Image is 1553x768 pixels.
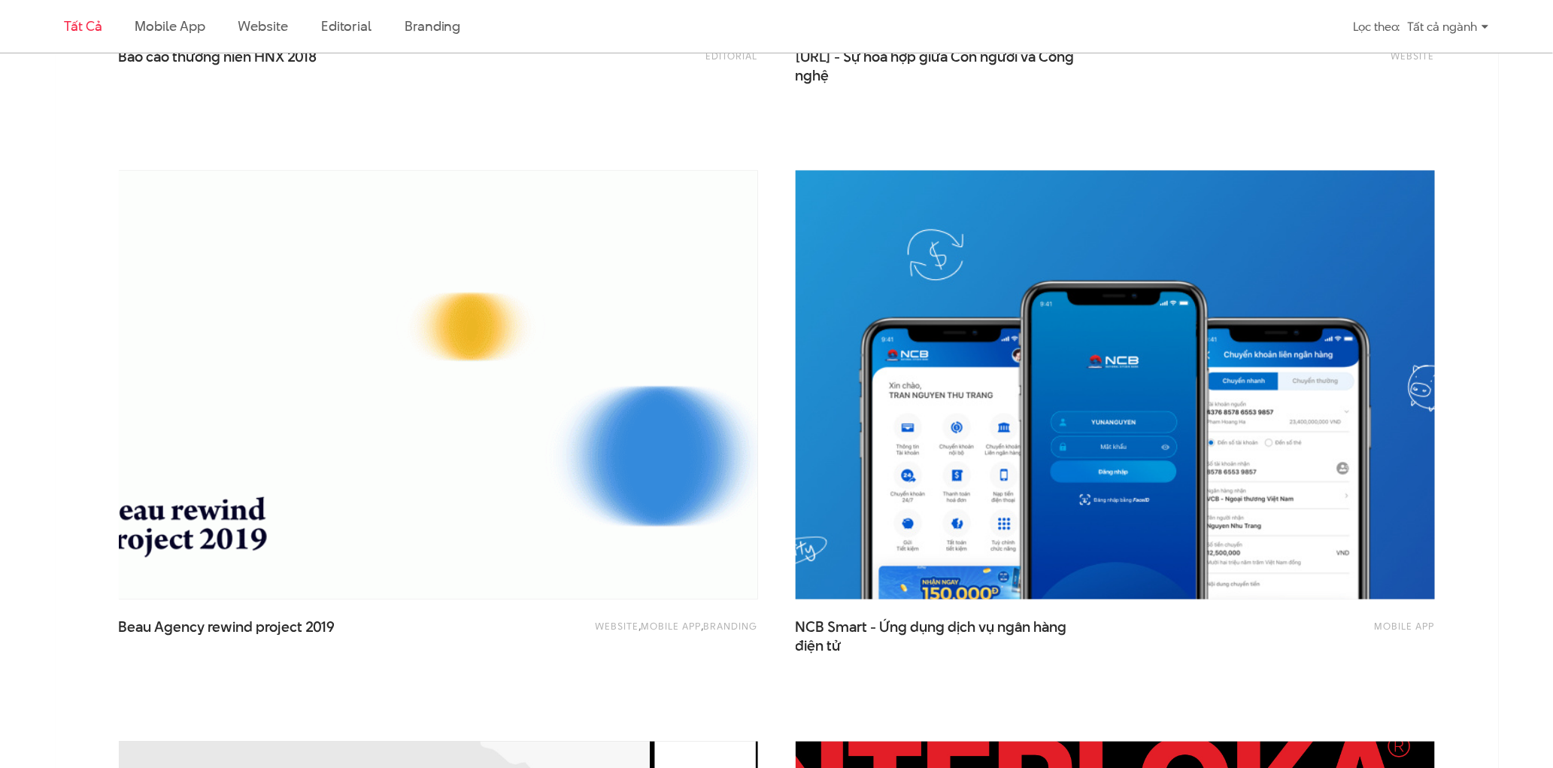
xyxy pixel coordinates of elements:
a: Tất cả [64,17,102,35]
img: NCB Smart - Ứng dụng dịch vụ ngân hàng điện tử [763,150,1467,621]
span: điện tử [796,637,842,657]
a: NCB Smart - Ứng dụng dịch vụ ngân hàngđiện tử [796,618,1097,656]
a: Branding [405,17,460,35]
span: thường [173,47,221,67]
a: Mobile app [1375,620,1435,633]
a: Mobile app [135,17,205,35]
a: Beau Agency rewind project 2019 [119,618,420,656]
span: Agency [155,618,205,638]
span: 2019 [306,618,335,638]
span: rewind [208,618,253,638]
a: Báo cáo thường niên HNX 2018 [119,47,420,85]
div: Lọc theo: [1353,14,1400,40]
span: Báo [119,47,144,67]
span: nghệ [796,66,830,86]
a: Website [1391,49,1435,62]
a: Editorial [321,17,372,35]
a: Website [238,17,288,35]
span: niên [224,47,252,67]
span: project [256,618,303,638]
a: [URL] - Sự hoà hợp giữa Con người và Côngnghệ [796,47,1097,85]
div: , , [502,618,758,648]
img: Beau rewind project 2019 [119,171,758,600]
a: Branding [704,620,758,633]
div: Tất cả ngành [1408,14,1489,40]
a: Website [596,620,639,633]
span: Beau [119,618,152,638]
span: HNX [255,47,285,67]
span: [URL] - Sự hoà hợp giữa Con người và Công [796,47,1097,85]
a: Editorial [706,49,758,62]
span: cáo [147,47,170,67]
a: Mobile app [642,620,702,633]
span: 2018 [288,47,317,67]
span: NCB Smart - Ứng dụng dịch vụ ngân hàng [796,618,1097,656]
